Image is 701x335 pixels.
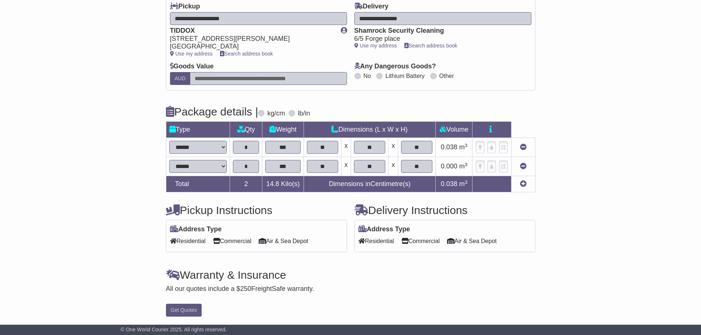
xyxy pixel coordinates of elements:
span: m [459,143,468,151]
div: TIDDOX [170,27,333,35]
label: No [364,72,371,79]
h4: Delivery Instructions [354,204,535,216]
label: Goods Value [170,63,214,71]
label: Any Dangerous Goods? [354,63,436,71]
a: Remove this item [520,163,527,170]
td: Dimensions in Centimetre(s) [304,176,436,192]
label: Lithium Battery [385,72,425,79]
label: Delivery [354,3,389,11]
span: Commercial [213,235,251,247]
td: Qty [230,122,262,138]
td: Total [166,176,230,192]
div: [STREET_ADDRESS][PERSON_NAME] [170,35,333,43]
a: Add new item [520,180,527,188]
td: 2 [230,176,262,192]
h4: Pickup Instructions [166,204,347,216]
h4: Warranty & Insurance [166,269,535,281]
span: Air & Sea Depot [259,235,308,247]
span: 0.000 [441,163,457,170]
span: © One World Courier 2025. All rights reserved. [121,327,227,332]
label: Address Type [170,225,222,234]
a: Remove this item [520,143,527,151]
span: Residential [170,235,206,247]
span: Commercial [401,235,440,247]
td: Weight [262,122,304,138]
label: AUD [170,72,191,85]
div: 6/5 Forge place [354,35,524,43]
td: x [341,157,351,176]
a: Search address book [404,43,457,49]
a: Use my address [354,43,397,49]
button: Get Quotes [166,304,202,317]
span: m [459,180,468,188]
td: Volume [436,122,472,138]
span: m [459,163,468,170]
a: Use my address [170,51,213,57]
div: All our quotes include a $ FreightSafe warranty. [166,285,535,293]
span: Air & Sea Depot [447,235,497,247]
sup: 3 [465,162,468,167]
td: x [341,138,351,157]
div: [GEOGRAPHIC_DATA] [170,43,333,51]
label: kg/cm [267,110,285,118]
h4: Package details | [166,106,258,118]
td: Type [166,122,230,138]
label: Address Type [358,225,410,234]
span: 14.8 [266,180,279,188]
span: 0.038 [441,180,457,188]
label: lb/in [298,110,310,118]
td: x [389,157,398,176]
span: 0.038 [441,143,457,151]
label: Pickup [170,3,200,11]
a: Search address book [220,51,273,57]
td: Kilo(s) [262,176,304,192]
span: 250 [240,285,251,292]
sup: 3 [465,143,468,148]
td: Dimensions (L x W x H) [304,122,436,138]
sup: 3 [465,179,468,185]
span: Residential [358,235,394,247]
label: Other [439,72,454,79]
td: x [389,138,398,157]
div: Shamrock Security Cleaning [354,27,524,35]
